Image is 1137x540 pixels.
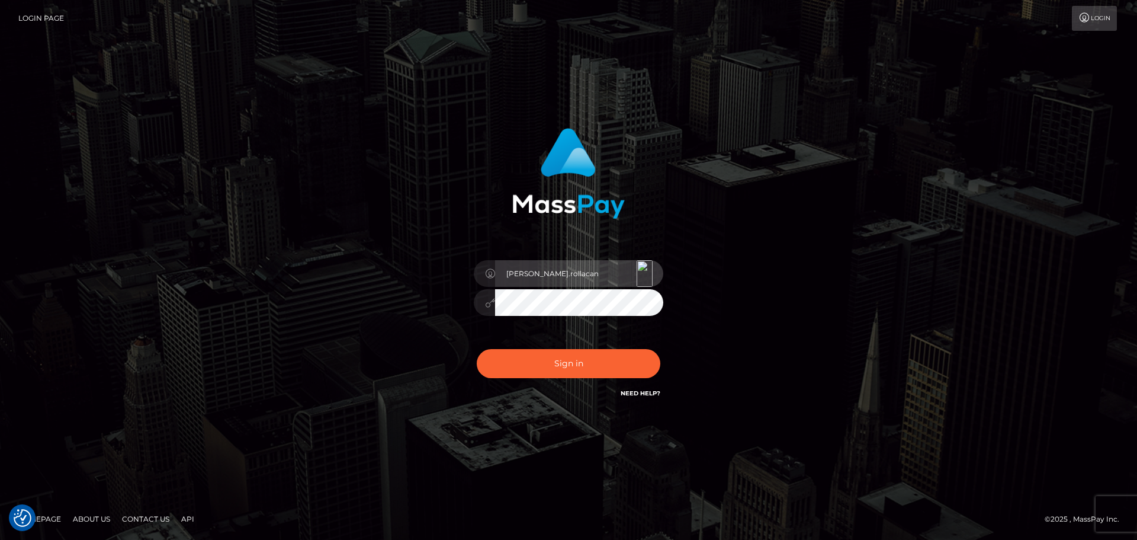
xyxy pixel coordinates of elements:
a: Contact Us [117,510,174,528]
img: MassPay Login [512,128,625,219]
a: Homepage [13,510,66,528]
img: Revisit consent button [14,509,31,527]
input: Username... [495,260,663,287]
a: Need Help? [621,389,660,397]
button: Sign in [477,349,660,378]
button: Consent Preferences [14,509,31,527]
img: icon_180.svg [637,260,653,287]
a: Login Page [18,6,64,31]
a: API [176,510,199,528]
div: © 2025 , MassPay Inc. [1045,513,1128,526]
a: Login [1072,6,1117,31]
a: About Us [68,510,115,528]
